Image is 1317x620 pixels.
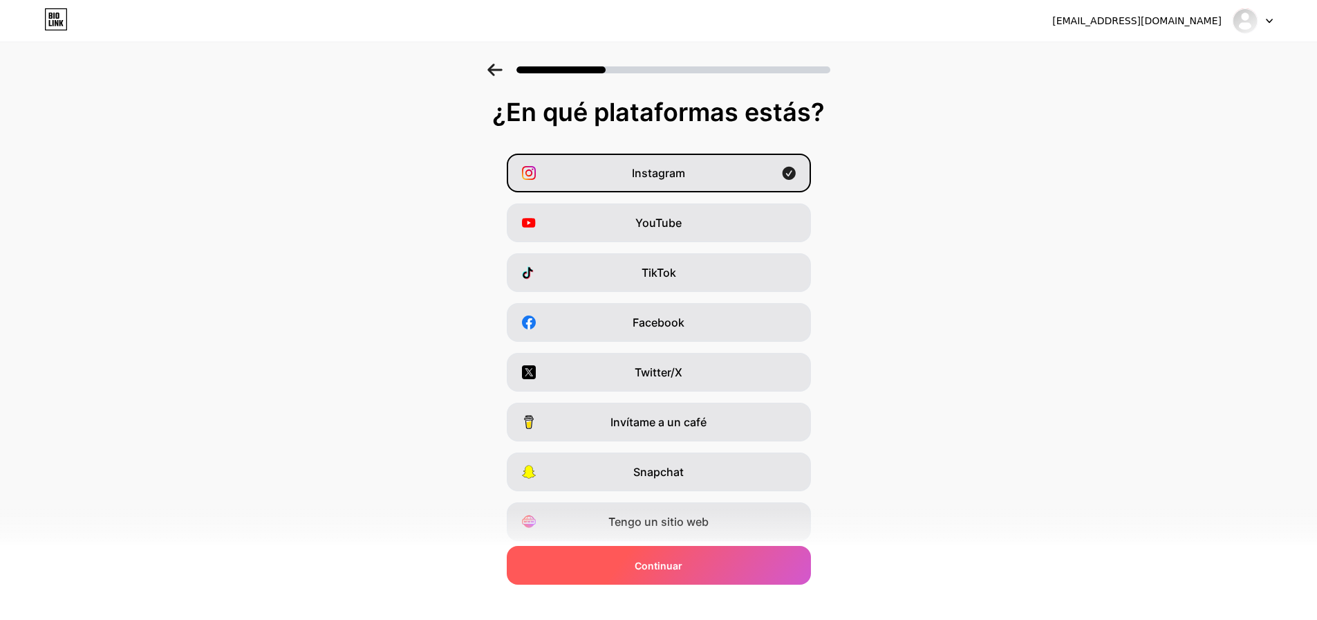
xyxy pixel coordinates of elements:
[635,560,682,572] font: Continuar
[633,465,684,479] font: Snapchat
[642,266,676,280] font: TikTok
[610,415,707,429] font: Invítame a un café
[633,316,684,329] font: Facebook
[608,515,709,529] font: Tengo un sitio web
[635,216,682,230] font: YouTube
[632,166,685,180] font: Instagram
[1232,8,1258,34] img: Sinaloagaming
[1052,15,1222,26] font: [EMAIL_ADDRESS][DOMAIN_NAME]
[492,97,825,127] font: ¿En qué plataformas estás?
[635,365,682,379] font: Twitter/X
